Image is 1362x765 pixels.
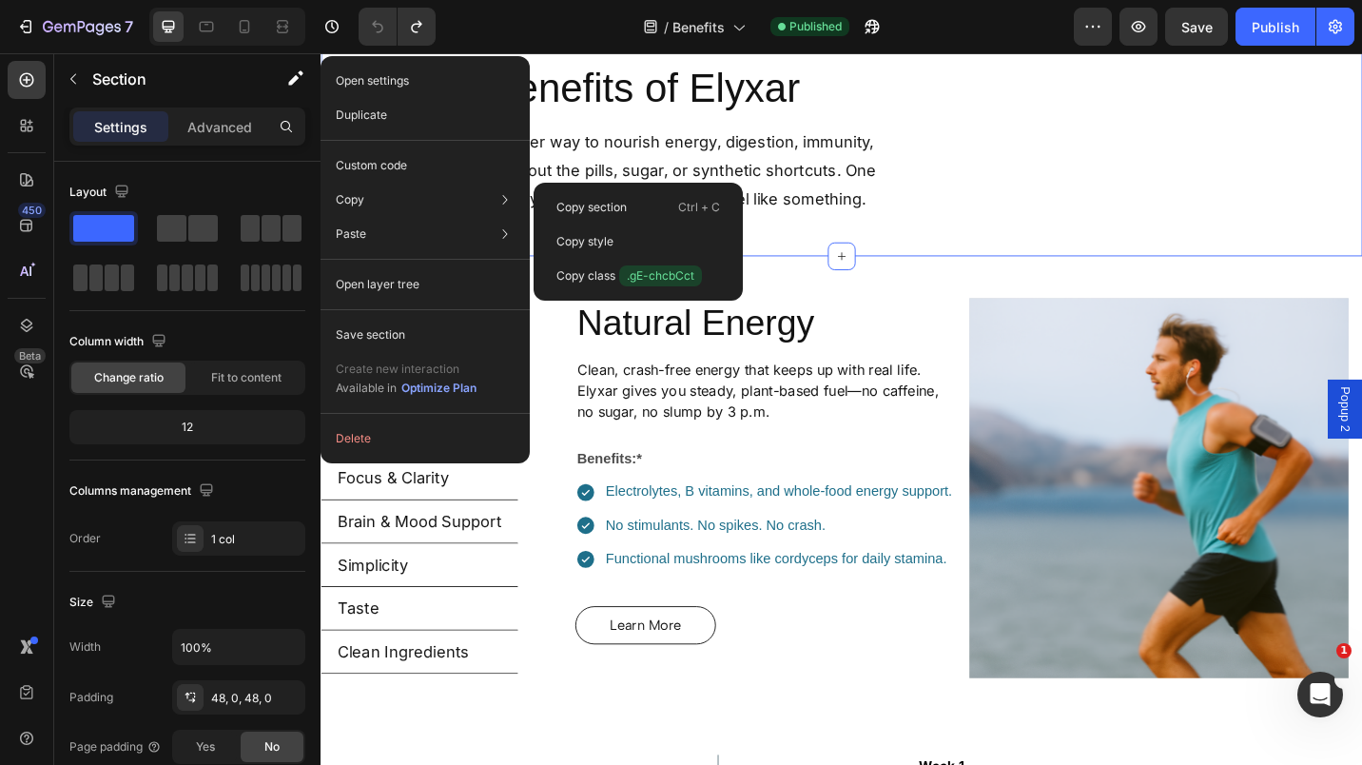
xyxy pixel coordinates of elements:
[69,180,133,206] div: Layout
[281,431,693,459] p: Benefits:*
[317,614,395,641] p: Learn More
[73,414,302,441] div: 12
[789,18,842,35] span: Published
[1236,8,1315,46] button: Publish
[69,689,113,706] div: Padding
[556,233,613,250] p: Copy style
[18,264,140,289] p: Natural Energy
[400,379,477,398] button: Optimize Plan
[1181,19,1213,35] span: Save
[336,72,409,89] p: Open settings
[196,738,215,755] span: Yes
[18,310,104,336] p: Gut Health
[18,548,95,574] p: Simplicity
[94,369,164,386] span: Change ratio
[336,276,419,293] p: Open layer tree
[18,643,163,669] p: Clean Ingredients
[211,531,301,548] div: 1 col
[95,9,856,69] h2: The Benefits of Elyxar
[1165,8,1228,46] button: Save
[401,380,477,397] div: Optimize Plan
[18,596,64,621] p: Taste
[312,471,691,491] p: Electrolytes, B vitamins, and whole-food energy support.
[556,199,627,216] p: Copy section
[279,268,695,323] h2: Natural Energy
[710,268,1127,685] img: gempages_535789032974582835-a1a57e87-a408-4ab4-97db-ad8b60820550.svg
[97,83,616,175] p: A smarter, cleaner way to nourish energy, digestion, immunity, and more—without the pills, sugar,...
[336,360,477,379] p: Create new interaction
[336,157,407,174] p: Custom code
[18,453,140,479] p: Focus & Clarity
[678,198,720,217] p: Ctrl + C
[211,369,282,386] span: Fit to content
[336,107,387,124] p: Duplicate
[18,358,159,383] p: Immune Defense
[69,738,162,755] div: Page padding
[336,226,366,243] p: Paste
[69,530,101,547] div: Order
[18,500,198,526] p: Brain & Mood Support
[69,329,170,355] div: Column width
[94,117,147,137] p: Settings
[187,117,252,137] p: Advanced
[336,326,405,343] p: Save section
[359,8,436,46] div: Undo/Redo
[1113,365,1132,415] span: Popup 2
[312,545,691,565] p: Functional mushrooms like cordyceps for daily stamina.
[279,606,433,649] a: Learn More
[328,422,522,456] button: Delete
[672,17,725,37] span: Benefits
[619,265,702,286] span: .gE-chcbCct
[1336,643,1352,658] span: 1
[8,8,142,46] button: 7
[125,15,133,38] p: 7
[664,17,669,37] span: /
[336,381,397,395] span: Available in
[173,630,304,664] input: Auto
[69,479,218,504] div: Columns management
[336,191,364,208] p: Copy
[321,53,1362,765] iframe: Design area
[18,405,141,431] p: Stress Balance
[1297,672,1343,717] iframe: Intercom live chat
[264,738,280,755] span: No
[211,690,301,707] div: 48, 0, 48, 0
[14,348,46,363] div: Beta
[92,68,248,90] p: Section
[312,508,691,528] p: No stimulants. No spikes. No crash.
[18,203,46,218] div: 450
[556,265,702,286] p: Copy class
[1252,17,1299,37] div: Publish
[69,638,101,656] div: Width
[69,590,120,616] div: Size
[281,336,693,404] p: Clean, crash-free energy that keeps up with real life. Elyxar gives you steady, plant-based fuel—...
